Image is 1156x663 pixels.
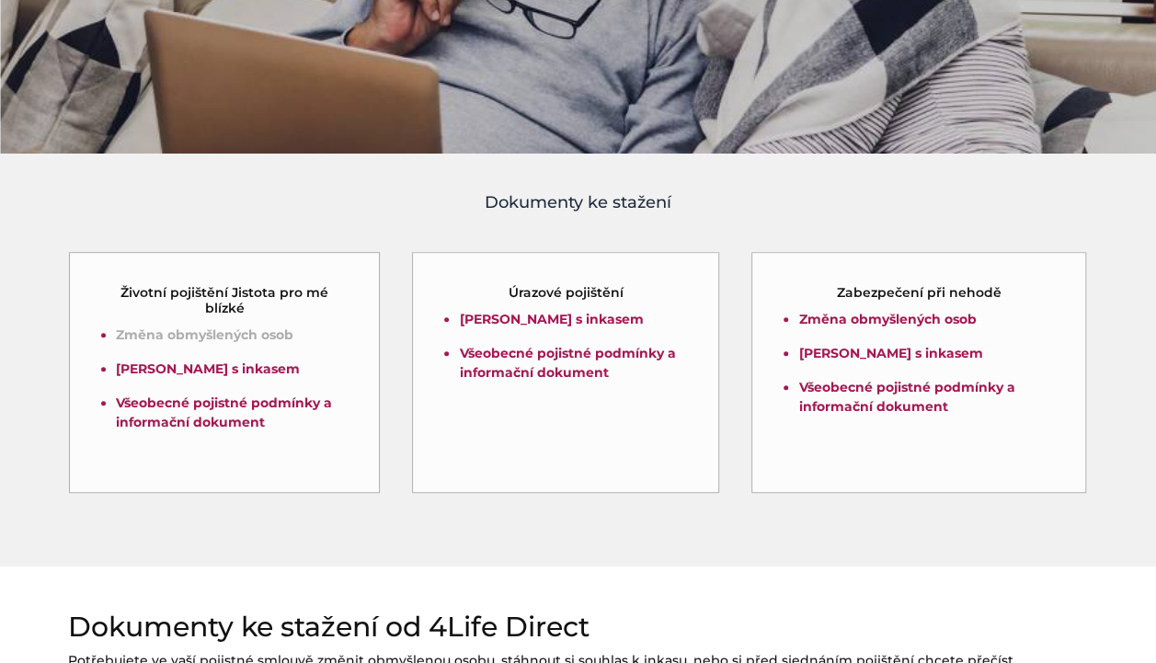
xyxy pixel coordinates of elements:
h5: Životní pojištění Jistota pro mé blízké [102,285,348,316]
a: Změna obmyšlených osob [798,311,976,327]
a: [PERSON_NAME] s inkasem [798,345,982,361]
a: Změna obmyšlených osob [116,326,293,343]
a: Všeobecné pojistné podmínky a informační dokument [459,345,675,381]
a: Všeobecné pojistné podmínky a informační dokument [798,379,1014,415]
h2: Dokumenty ke stažení od 4Life Direct [68,611,1089,644]
a: Všeobecné pojistné podmínky a informační dokument [116,394,332,430]
h4: Dokumenty ke stažení [68,190,1089,215]
h5: Úrazové pojištění [509,285,624,301]
h5: Zabezpečení při nehodě [837,285,1001,301]
a: [PERSON_NAME] s inkasem [459,311,643,327]
a: [PERSON_NAME] s inkasem [116,360,300,377]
